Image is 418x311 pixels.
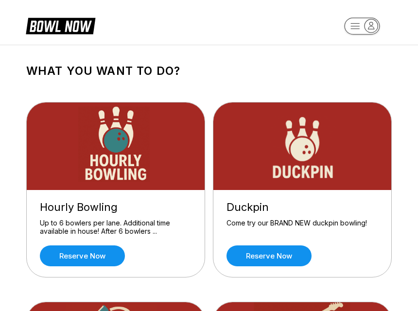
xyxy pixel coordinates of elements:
[226,219,378,236] div: Come try our BRAND NEW duckpin bowling!
[226,201,378,214] div: Duckpin
[226,245,312,266] a: Reserve now
[40,245,125,266] a: Reserve now
[213,103,392,190] img: Duckpin
[26,64,392,78] h1: What you want to do?
[40,219,192,236] div: Up to 6 bowlers per lane. Additional time available in house! After 6 bowlers ...
[40,201,192,214] div: Hourly Bowling
[27,103,206,190] img: Hourly Bowling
